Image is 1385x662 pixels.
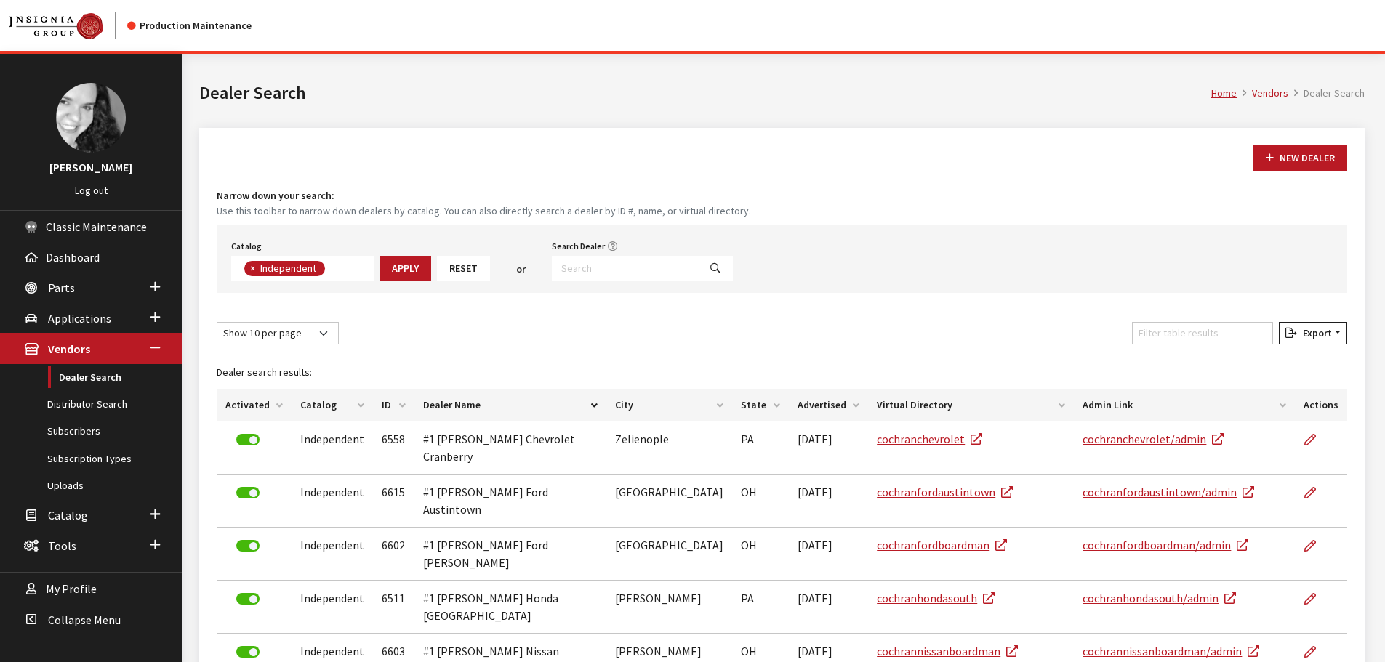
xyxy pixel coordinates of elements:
a: Edit Dealer [1304,528,1328,564]
textarea: Search [329,263,337,276]
span: or [516,262,526,277]
td: #1 [PERSON_NAME] Honda [GEOGRAPHIC_DATA] [414,581,606,634]
label: Deactivate Dealer [236,540,260,552]
td: 6615 [373,475,414,528]
label: Search Dealer [552,240,605,253]
th: Dealer Name: activate to sort column descending [414,389,606,421]
td: 6511 [373,581,414,634]
td: OH [732,528,788,581]
input: Filter table results [1132,322,1273,344]
td: Zelienople [606,421,733,475]
button: Remove item [244,261,259,276]
td: #1 [PERSON_NAME] Chevrolet Cranberry [414,421,606,475]
button: Export [1279,322,1347,344]
input: Search [552,256,699,281]
th: Advertised: activate to sort column ascending [789,389,868,421]
label: Deactivate Dealer [236,646,260,658]
td: PA [732,421,788,475]
li: Vendors [1237,86,1288,101]
th: Catalog: activate to sort column ascending [292,389,373,421]
a: cochranfordboardman [877,538,1007,552]
label: Deactivate Dealer [236,487,260,498]
td: 6602 [373,528,414,581]
th: State: activate to sort column ascending [732,389,788,421]
label: Deactivate Dealer [236,593,260,605]
a: Log out [75,184,108,197]
a: cochranfordaustintown [877,485,1013,499]
button: Apply [380,256,431,281]
span: × [250,262,255,275]
span: Collapse Menu [48,613,121,627]
li: Independent [244,261,325,276]
h3: [PERSON_NAME] [15,158,167,176]
td: [DATE] [789,581,868,634]
td: [DATE] [789,421,868,475]
td: Independent [292,528,373,581]
th: Actions [1295,389,1347,421]
span: Vendors [48,342,90,357]
a: Insignia Group logo [9,12,127,39]
td: [GEOGRAPHIC_DATA] [606,528,733,581]
td: [DATE] [789,528,868,581]
a: cochrannissanboardman/admin [1083,644,1259,658]
th: City: activate to sort column ascending [606,389,733,421]
span: Tools [48,538,76,553]
a: Home [1211,86,1237,100]
button: Search [698,256,733,281]
td: Independent [292,581,373,634]
span: Classic Maintenance [46,219,147,234]
img: Khrystal Dorton [56,83,126,153]
h4: Narrow down your search: [217,188,1347,203]
td: [GEOGRAPHIC_DATA] [606,475,733,528]
a: cochrannissanboardman [877,644,1018,658]
a: cochranfordboardman/admin [1083,538,1248,552]
span: Applications [48,311,111,326]
a: Edit Dealer [1304,581,1328,617]
li: Dealer Search [1288,86,1365,101]
a: Edit Dealer [1304,421,1328,458]
td: OH [732,475,788,528]
h1: Dealer Search [199,80,1211,106]
th: Virtual Directory: activate to sort column ascending [868,389,1074,421]
span: Catalog [48,508,88,522]
th: Admin Link: activate to sort column ascending [1074,389,1294,421]
th: ID: activate to sort column ascending [373,389,414,421]
td: #1 [PERSON_NAME] Ford [PERSON_NAME] [414,528,606,581]
span: Dashboard [46,250,100,265]
img: Catalog Maintenance [9,13,103,39]
small: Use this toolbar to narrow down dealers by catalog. You can also directly search a dealer by ID #... [217,203,1347,219]
td: Independent [292,421,373,475]
a: Edit Dealer [1304,475,1328,511]
td: 6558 [373,421,414,475]
td: [PERSON_NAME] [606,581,733,634]
button: Reset [437,256,490,281]
a: cochranchevrolet/admin [1083,432,1224,446]
span: My Profile [46,582,97,597]
span: Select [231,256,374,281]
a: cochranfordaustintown/admin [1083,485,1254,499]
span: Export [1297,326,1332,339]
a: cochranhondasouth/admin [1083,591,1236,605]
td: [DATE] [789,475,868,528]
button: New Dealer [1253,145,1347,171]
th: Activated: activate to sort column ascending [217,389,292,421]
td: Independent [292,475,373,528]
span: Parts [48,280,75,295]
label: Deactivate Dealer [236,434,260,445]
caption: Dealer search results: [217,356,1347,389]
div: Production Maintenance [127,18,252,33]
a: cochranchevrolet [877,432,982,446]
span: Independent [259,262,320,275]
td: #1 [PERSON_NAME] Ford Austintown [414,475,606,528]
a: cochranhondasouth [877,591,995,605]
label: Catalog [231,240,262,253]
td: PA [732,581,788,634]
